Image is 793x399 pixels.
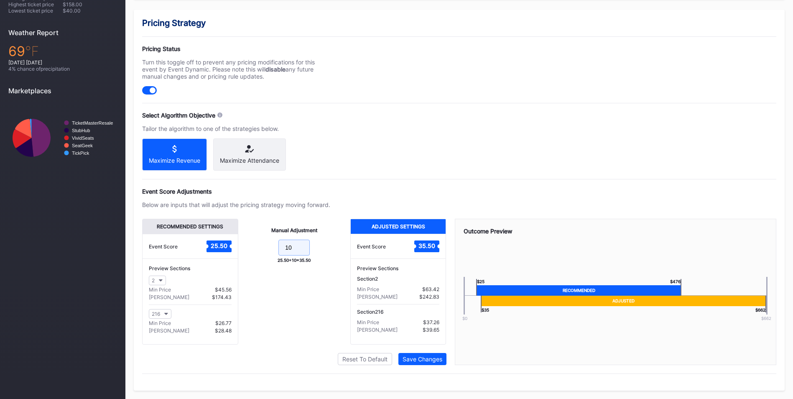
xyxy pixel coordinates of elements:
div: Min Price [357,286,379,292]
div: [PERSON_NAME] [149,327,189,334]
div: Min Price [357,319,379,325]
div: $0 [450,316,479,321]
div: Save Changes [403,356,442,363]
div: Pricing Strategy [142,18,776,28]
div: Preview Sections [149,265,232,271]
div: Select Algorithm Objective [142,112,215,119]
button: Reset To Default [338,353,392,365]
div: $ 662 [755,306,766,312]
div: 4 % chance of precipitation [8,66,117,72]
div: 2 [152,277,155,284]
div: Lowest ticket price [8,8,63,14]
div: Turn this toggle off to prevent any pricing modifications for this event by Event Dynamic. Please... [142,59,330,80]
div: [PERSON_NAME] [357,327,398,333]
div: Highest ticket price [8,1,63,8]
div: Maximize Attendance [220,157,279,164]
div: $45.56 [215,286,232,293]
button: 2 [149,276,166,285]
div: Preview Sections [357,265,440,271]
text: SeatGeek [72,143,93,148]
svg: Chart title [8,101,117,174]
div: 25.50 + 10 = 35.50 [278,258,311,263]
div: Below are inputs that will adjust the pricing strategy moving forward. [142,201,330,208]
div: $28.48 [215,327,232,334]
span: ℉ [25,43,39,59]
div: $ 476 [670,279,681,285]
div: $158.00 [63,1,117,8]
div: Adjusted [481,296,766,306]
div: Maximize Revenue [149,157,200,164]
strong: disable [265,66,286,73]
div: Weather Report [8,28,117,37]
text: TicketMasterResale [72,120,113,125]
div: 69 [8,43,117,59]
div: Reset To Default [342,356,388,363]
div: Pricing Status [142,45,330,52]
div: $174.43 [212,294,232,300]
div: $242.83 [419,294,439,300]
div: $ 35 [481,306,489,312]
button: Save Changes [398,353,446,365]
div: Recommended Settings [143,219,238,234]
text: StubHub [72,128,90,133]
div: Min Price [149,320,171,326]
div: [DATE] [DATE] [8,59,117,66]
div: Section 216 [357,309,440,315]
div: 216 [152,311,160,317]
text: 25.50 [211,242,227,249]
text: TickPick [72,151,89,156]
div: Min Price [149,286,171,293]
div: $ 25 [476,279,484,285]
div: Outcome Preview [464,228,768,235]
text: 35.50 [418,242,435,249]
div: $63.42 [422,286,439,292]
div: Tailor the algorithm to one of the strategies below. [142,125,330,132]
div: Recommended [476,285,681,296]
div: [PERSON_NAME] [149,294,189,300]
div: Marketplaces [8,87,117,95]
button: 216 [149,309,171,319]
div: $39.65 [423,327,439,333]
div: $40.00 [63,8,117,14]
div: Event Score [357,243,386,250]
text: VividSeats [72,136,94,141]
div: $37.26 [423,319,439,325]
div: $26.77 [215,320,232,326]
div: [PERSON_NAME] [357,294,398,300]
div: Manual Adjustment [271,227,317,233]
div: Section 2 [357,276,440,282]
div: Event Score Adjustments [142,188,776,195]
div: Adjusted Settings [351,219,446,234]
div: $ 662 [752,316,781,321]
div: Event Score [149,243,178,250]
